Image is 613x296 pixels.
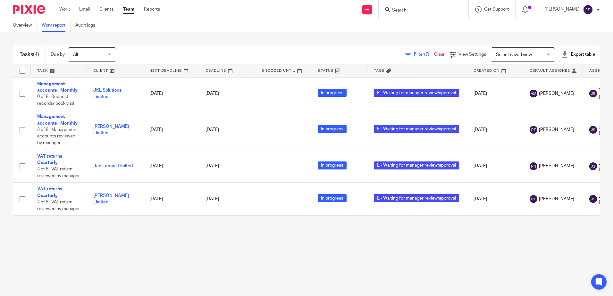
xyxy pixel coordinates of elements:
[374,161,459,169] span: E - Waiting for manager review/approval
[424,52,429,57] span: (7)
[467,150,523,183] td: [DATE]
[530,90,537,97] img: svg%3E
[20,51,39,58] h1: Tasks
[539,196,574,202] span: [PERSON_NAME]
[530,126,537,134] img: svg%3E
[583,4,593,15] img: svg%3E
[374,89,459,97] span: E - Waiting for manager review/approval
[434,52,445,57] a: Clear
[414,52,434,57] span: Filter
[13,5,45,14] img: Pixie
[374,125,459,133] span: E - Waiting for manager review/approval
[318,194,347,202] span: In progress
[496,53,532,57] span: Select saved view
[37,114,78,125] a: Management accounts - Monthly
[93,88,122,99] a: JKL Solutions Limited
[33,52,39,57] span: (4)
[93,164,133,168] a: Red Europe Limited
[589,195,597,203] img: svg%3E
[539,90,574,97] span: [PERSON_NAME]
[374,194,459,202] span: E - Waiting for manager review/approval
[143,77,199,110] td: [DATE]
[206,196,249,202] div: [DATE]
[206,163,249,169] div: [DATE]
[318,161,347,169] span: In progress
[37,200,80,211] span: 4 of 8 · VAT return reviewed by manager
[467,183,523,215] td: [DATE]
[79,6,90,12] a: Email
[530,195,537,203] img: svg%3E
[484,7,509,12] span: Get Support
[467,110,523,150] td: [DATE]
[544,6,580,12] p: [PERSON_NAME]
[589,126,597,134] img: svg%3E
[143,150,199,183] td: [DATE]
[391,8,449,13] input: Search
[13,19,37,32] a: Overview
[37,95,74,106] span: 0 of 8 · Request records/ book visit
[123,6,134,12] a: Team
[42,19,71,32] a: Work report
[530,162,537,170] img: svg%3E
[75,19,100,32] a: Audit logs
[37,82,78,93] a: Management accounts - Monthly
[374,69,385,72] span: Tags
[539,163,574,169] span: [PERSON_NAME]
[318,89,347,97] span: In progress
[467,77,523,110] td: [DATE]
[144,6,160,12] a: Reports
[93,124,129,135] a: [PERSON_NAME] Limited
[51,51,65,58] p: Due by
[37,154,65,165] a: VAT returns - Quarterly
[206,127,249,133] div: [DATE]
[37,187,65,198] a: VAT returns - Quarterly
[73,53,78,57] span: All
[561,51,595,58] div: Export table
[539,127,574,133] span: [PERSON_NAME]
[206,90,249,97] div: [DATE]
[37,127,78,145] span: 3 of 8 · Management accounts reviewed by manager
[458,52,486,57] span: View Settings
[589,162,597,170] img: svg%3E
[589,90,597,97] img: svg%3E
[143,183,199,215] td: [DATE]
[99,6,113,12] a: Clients
[37,167,80,178] span: 4 of 8 · VAT return reviewed by manager
[93,193,129,204] a: [PERSON_NAME] Limited
[59,6,70,12] a: Work
[143,110,199,150] td: [DATE]
[318,125,347,133] span: In progress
